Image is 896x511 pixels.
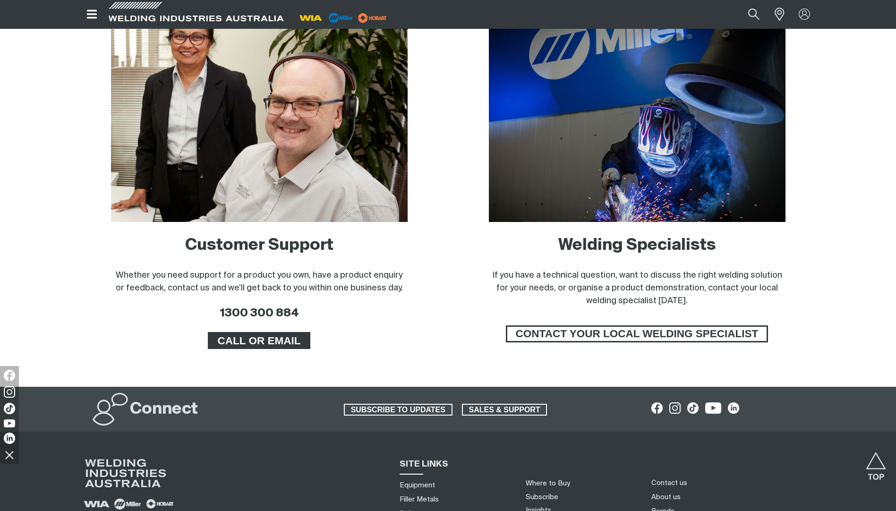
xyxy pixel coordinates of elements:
[558,238,716,254] a: Welding Specialists
[506,325,768,342] a: CONTACT YOUR LOCAL WELDING SPECIALIST
[725,4,769,25] input: Product name or item number...
[209,332,309,349] span: CALL OR EMAIL
[400,460,448,468] span: SITE LINKS
[651,492,681,502] a: About us
[507,325,767,342] span: CONTACT YOUR LOCAL WELDING SPECIALIST
[355,11,390,25] img: miller
[185,238,333,254] a: Customer Support
[400,480,435,490] a: Equipment
[345,404,452,416] span: SUBSCRIBE TO UPDATES
[220,307,299,319] a: 1300 300 884
[1,447,17,463] img: hide socials
[400,494,439,504] a: Filler Metals
[4,370,15,381] img: Facebook
[4,433,15,444] img: LinkedIn
[130,399,198,420] h2: Connect
[738,4,770,25] button: Search products
[865,452,887,473] button: Scroll to top
[4,403,15,414] img: TikTok
[208,332,311,349] a: CALL OR EMAIL
[111,6,408,222] img: Customer Support
[489,6,785,222] img: Welding Specialists
[4,419,15,427] img: YouTube
[4,386,15,398] img: Instagram
[463,404,546,416] span: SALES & SUPPORT
[462,404,547,416] a: SALES & SUPPORT
[492,271,782,305] span: If you have a technical question, want to discuss the right welding solution for your needs, or o...
[526,480,570,487] a: Where to Buy
[651,478,687,488] a: Contact us
[116,271,403,292] span: Whether you need support for a product you own, have a product enquiry or feedback, contact us an...
[355,14,390,21] a: miller
[344,404,452,416] a: SUBSCRIBE TO UPDATES
[526,494,558,501] a: Subscribe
